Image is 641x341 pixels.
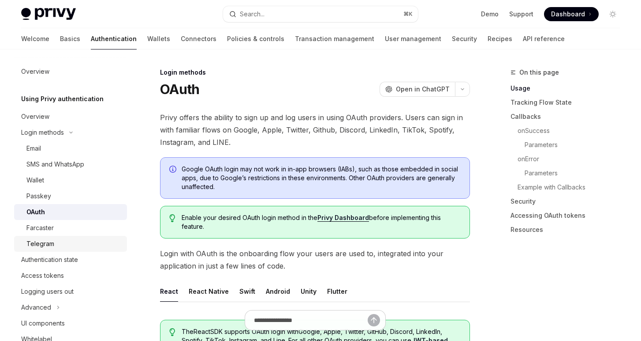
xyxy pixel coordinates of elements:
a: UI components [14,315,127,331]
div: Advanced [21,302,51,313]
a: Connectors [181,28,216,49]
button: Android [266,281,290,302]
a: SMS and WhatsApp [14,156,127,172]
div: OAuth [26,207,45,217]
a: Welcome [21,28,49,49]
a: Example with Callbacks [518,180,627,194]
a: Logging users out [14,284,127,299]
span: Privy offers the ability to sign up and log users in using OAuth providers. Users can sign in wit... [160,111,470,148]
button: Swift [239,281,255,302]
div: Overview [21,111,49,122]
a: Wallets [147,28,170,49]
button: React Native [189,281,229,302]
a: Parameters [525,166,627,180]
a: Recipes [488,28,512,49]
span: ⌘ K [403,11,413,18]
a: onSuccess [518,124,627,138]
a: Callbacks [511,110,627,124]
a: Tracking Flow State [511,95,627,110]
div: Farcaster [26,223,54,233]
span: Open in ChatGPT [396,85,450,94]
svg: Info [169,166,178,174]
div: Overview [21,66,49,77]
a: API reference [523,28,565,49]
a: Usage [511,81,627,95]
a: onError [518,152,627,166]
a: Telegram [14,236,127,252]
a: Passkey [14,188,127,204]
button: Search...⌘K [223,6,418,22]
a: Authentication [91,28,137,49]
a: Dashboard [544,7,599,21]
div: Login methods [160,68,470,77]
div: Search... [240,9,265,19]
a: Farcaster [14,220,127,236]
a: Overview [14,109,127,125]
div: SMS and WhatsApp [26,159,84,170]
svg: Tip [169,214,175,222]
span: Enable your desired OAuth login method in the before implementing this feature. [182,213,461,231]
a: Parameters [525,138,627,152]
span: On this page [519,67,559,78]
a: Accessing OAuth tokens [511,208,627,223]
div: Wallet [26,175,44,186]
button: Toggle dark mode [606,7,620,21]
button: Flutter [327,281,347,302]
span: Dashboard [551,10,585,19]
a: OAuth [14,204,127,220]
span: Login with OAuth is the onboarding flow your users are used to, integrated into your application ... [160,247,470,272]
a: Access tokens [14,268,127,284]
div: Telegram [26,239,54,249]
a: Overview [14,64,127,80]
button: Send message [368,314,380,326]
a: Support [509,10,533,19]
span: Google OAuth login may not work in in-app browsers (IABs), such as those embedded in social apps,... [182,165,461,191]
a: Security [452,28,477,49]
a: Wallet [14,172,127,188]
button: Open in ChatGPT [380,82,455,97]
h5: Using Privy authentication [21,94,104,104]
a: Policies & controls [227,28,284,49]
a: Privy Dashboard [317,214,369,222]
div: Login methods [21,127,64,138]
a: Resources [511,223,627,237]
a: Basics [60,28,80,49]
div: UI components [21,318,65,329]
div: Logging users out [21,286,74,297]
div: Authentication state [21,254,78,265]
a: Security [511,194,627,208]
a: Transaction management [295,28,374,49]
a: Demo [481,10,499,19]
img: light logo [21,8,76,20]
div: Email [26,143,41,154]
a: Authentication state [14,252,127,268]
h1: OAuth [160,81,199,97]
a: User management [385,28,441,49]
button: React [160,281,178,302]
div: Access tokens [21,270,64,281]
button: Unity [301,281,317,302]
a: Email [14,140,127,156]
div: Passkey [26,191,51,201]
